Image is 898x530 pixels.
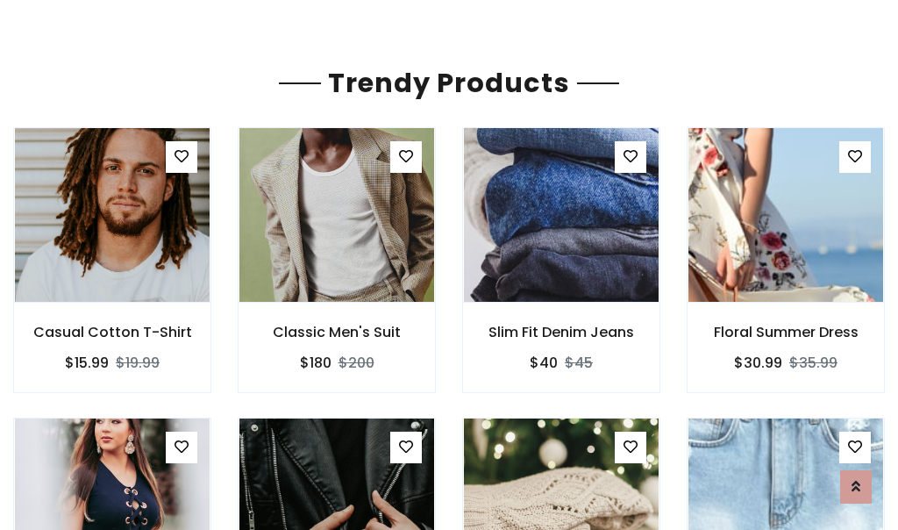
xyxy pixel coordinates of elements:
[789,353,837,373] del: $35.99
[321,64,577,102] span: Trendy Products
[688,324,884,340] h6: Floral Summer Dress
[116,353,160,373] del: $19.99
[239,324,435,340] h6: Classic Men's Suit
[463,324,659,340] h6: Slim Fit Denim Jeans
[300,355,331,371] h6: $180
[14,324,210,340] h6: Casual Cotton T-Shirt
[65,355,109,371] h6: $15.99
[734,355,782,371] h6: $30.99
[530,355,558,371] h6: $40
[565,353,593,373] del: $45
[339,353,374,373] del: $200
